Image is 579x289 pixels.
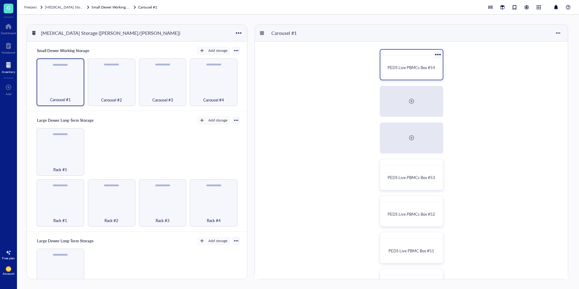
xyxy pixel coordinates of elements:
[91,4,158,10] a: Small Dewer Working StorageCarousel #1
[2,60,15,74] a: Inventory
[269,28,305,38] div: Carousel #1
[208,118,227,123] div: Add storage
[388,65,435,70] span: PEDS Live PBMCs Box #54
[1,31,16,35] div: Dashboard
[389,248,434,254] span: PEDS Live PBMC Box #51
[7,268,10,270] span: EM
[38,28,183,38] div: [MEDICAL_DATA] Storage ([PERSON_NAME]/[PERSON_NAME])
[197,117,230,124] button: Add storage
[208,48,227,53] div: Add storage
[2,256,15,260] div: Free plan
[34,237,96,245] div: Large Dewer Long-Term Storage
[101,97,122,103] span: Carousel #2
[197,237,230,244] button: Add storage
[152,97,173,103] span: Carousel #3
[2,70,15,74] div: Inventory
[7,4,10,12] span: G
[207,217,221,224] span: Rack #4
[34,116,96,125] div: Large Dewer Long-Term Storage
[2,41,15,54] a: Notebook
[156,217,170,224] span: Rack #3
[45,5,150,10] span: [MEDICAL_DATA] Storage ([PERSON_NAME]/[PERSON_NAME])
[53,217,67,224] span: Rack #1
[50,96,71,103] span: Carousel #1
[388,211,435,217] span: PEDS Live PBMCs Box #52
[208,238,227,244] div: Add storage
[53,166,67,173] span: Rack #5
[34,46,92,55] div: Small Dewer Working Storage
[45,4,90,10] a: [MEDICAL_DATA] Storage ([PERSON_NAME]/[PERSON_NAME])
[203,97,224,103] span: Carousel #4
[197,47,230,54] button: Add storage
[2,51,15,54] div: Notebook
[388,174,435,180] span: PEDS Live PBMCs Box #53
[24,4,44,10] a: Freezers
[3,272,15,275] div: Account
[6,92,12,96] div: Add
[24,5,37,10] span: Freezers
[1,22,16,35] a: Dashboard
[104,217,118,224] span: Rack #2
